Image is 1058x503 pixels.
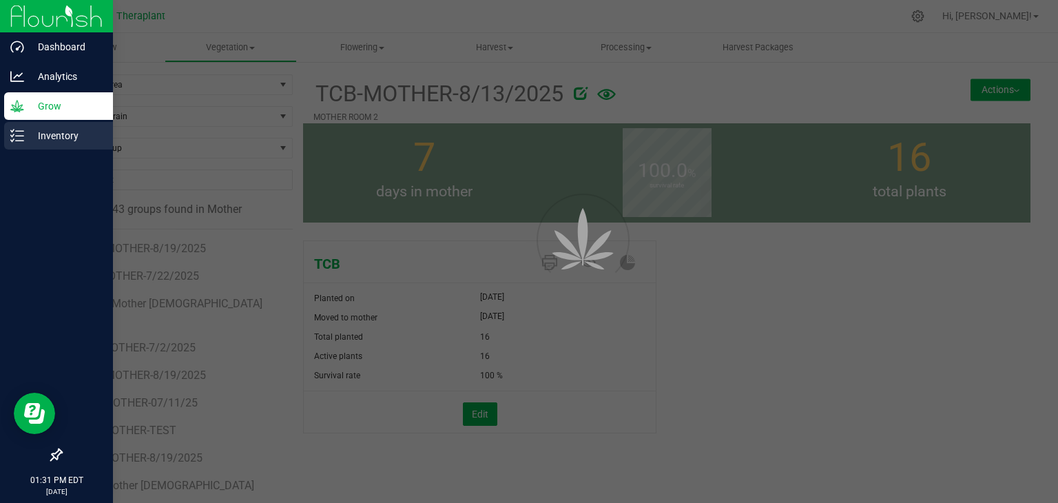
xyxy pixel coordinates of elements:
p: [DATE] [6,486,107,497]
inline-svg: Analytics [10,70,24,83]
p: 01:31 PM EDT [6,474,107,486]
p: Analytics [24,68,107,85]
inline-svg: Grow [10,99,24,113]
p: Inventory [24,127,107,144]
p: Dashboard [24,39,107,55]
inline-svg: Dashboard [10,40,24,54]
p: Grow [24,98,107,114]
inline-svg: Inventory [10,129,24,143]
iframe: Resource center [14,393,55,434]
